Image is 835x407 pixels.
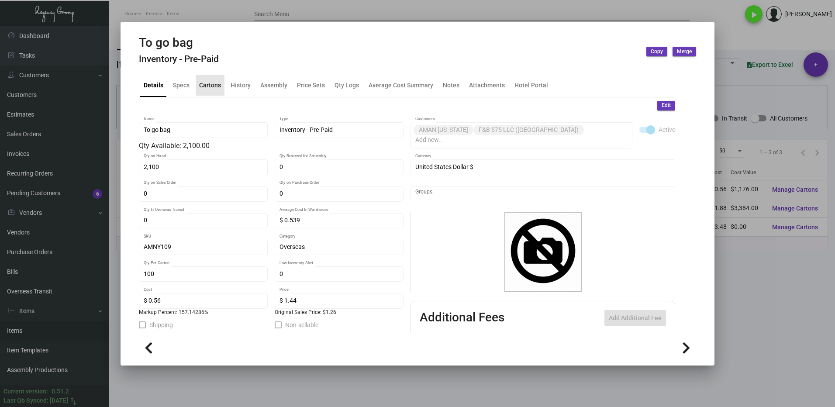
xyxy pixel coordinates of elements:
span: Merge [677,48,692,55]
input: Add new.. [415,137,628,144]
span: Active [659,124,675,135]
div: Hotel Portal [514,80,548,90]
div: Current version: [3,387,48,396]
button: Edit [657,101,675,110]
mat-chip: AMAN [US_STATE] [414,125,473,135]
span: Add Additional Fee [609,314,662,321]
div: Notes [443,80,459,90]
h2: Additional Fees [420,310,504,326]
h4: Inventory - Pre-Paid [139,54,219,65]
span: Copy [651,48,663,55]
button: Merge [673,47,696,56]
div: Attachments [469,80,505,90]
button: Add Additional Fee [604,310,666,326]
div: Cartons [199,80,221,90]
div: History [231,80,251,90]
input: Add new.. [415,191,671,198]
div: Average Cost Summary [369,80,433,90]
span: Non-sellable [285,320,318,330]
div: Qty Available: 2,100.00 [139,141,404,151]
span: Shipping [149,320,173,330]
div: 0.51.2 [52,387,69,396]
div: Specs [173,80,190,90]
span: Edit [662,102,671,109]
div: Details [144,80,163,90]
mat-chip: F&B 575 LLC ([GEOGRAPHIC_DATA]) [473,125,584,135]
h2: To go bag [139,35,219,50]
div: Price Sets [297,80,325,90]
button: Copy [646,47,667,56]
div: Assembly [260,80,287,90]
div: Last Qb Synced: [DATE] [3,396,68,405]
div: Qty Logs [335,80,359,90]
